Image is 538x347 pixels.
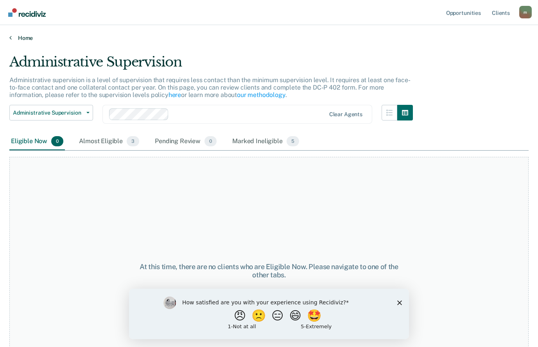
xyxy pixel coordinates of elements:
[519,6,532,18] div: m
[9,133,65,150] div: Eligible Now0
[204,136,217,146] span: 0
[287,136,299,146] span: 5
[77,133,141,150] div: Almost Eligible3
[51,136,63,146] span: 0
[9,54,413,76] div: Administrative Supervision
[169,91,181,99] a: here
[9,105,93,120] button: Administrative Supervision
[9,34,529,41] a: Home
[153,133,218,150] div: Pending Review0
[127,136,139,146] span: 3
[140,262,399,279] div: At this time, there are no clients who are Eligible Now. Please navigate to one of the other tabs.
[8,8,46,17] img: Recidiviz
[329,111,362,118] div: Clear agents
[231,133,301,150] div: Marked Ineligible5
[13,110,83,116] span: Administrative Supervision
[129,289,409,339] iframe: Survey by Kim from Recidiviz
[237,91,285,99] a: our methodology
[519,6,532,18] button: Profile dropdown button
[9,76,411,99] p: Administrative supervision is a level of supervision that requires less contact than the minimum ...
